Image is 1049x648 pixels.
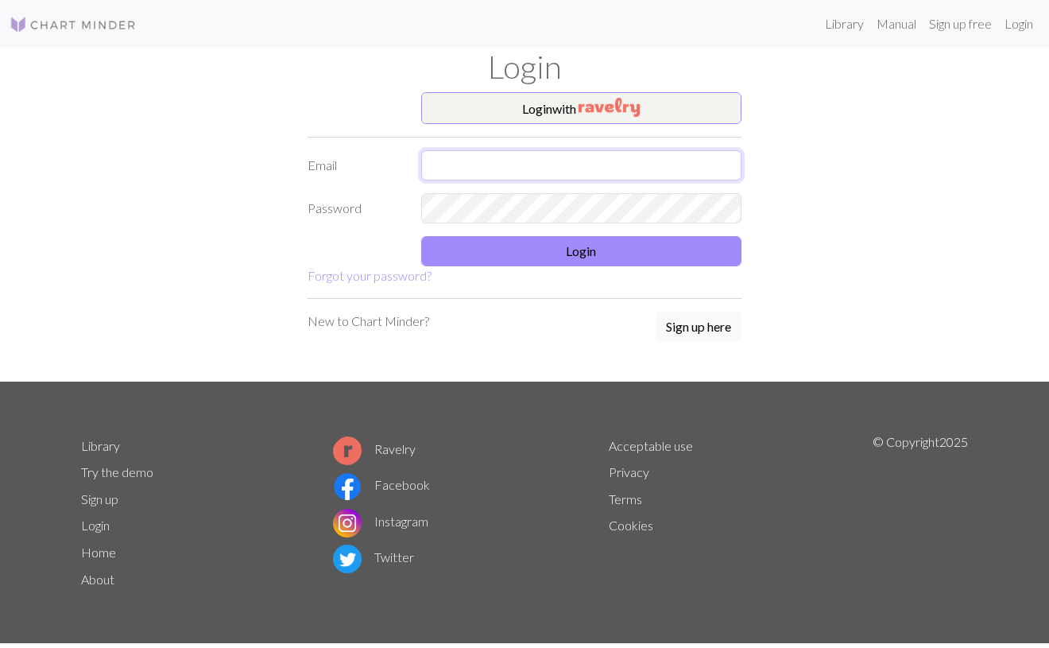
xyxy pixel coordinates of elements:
a: Twitter [333,549,414,565]
a: Manual [870,8,923,40]
a: Privacy [609,464,649,479]
img: Ravelry logo [333,437,362,465]
a: Acceptable use [609,438,693,453]
a: Login [81,518,110,533]
h1: Login [72,48,977,86]
button: Login [421,236,742,266]
img: Logo [10,15,137,34]
label: Email [298,150,412,180]
a: Library [81,438,120,453]
a: Sign up free [923,8,998,40]
a: Cookies [609,518,653,533]
label: Password [298,193,412,223]
p: © Copyright 2025 [873,433,968,593]
button: Loginwith [421,92,742,124]
a: Library [819,8,870,40]
a: Facebook [333,477,430,492]
button: Sign up here [656,312,741,342]
a: Login [998,8,1039,40]
img: Instagram logo [333,509,362,537]
a: Sign up [81,491,118,506]
a: About [81,572,114,587]
a: Ravelry [333,441,416,456]
a: Home [81,545,116,560]
a: Terms [609,491,642,506]
a: Try the demo [81,464,153,479]
p: New to Chart Minder? [308,312,429,331]
a: Instagram [333,514,428,529]
img: Twitter logo [333,545,362,573]
img: Facebook logo [333,472,362,501]
a: Forgot your password? [308,268,432,283]
img: Ravelry [579,98,640,117]
a: Sign up here [656,312,741,343]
